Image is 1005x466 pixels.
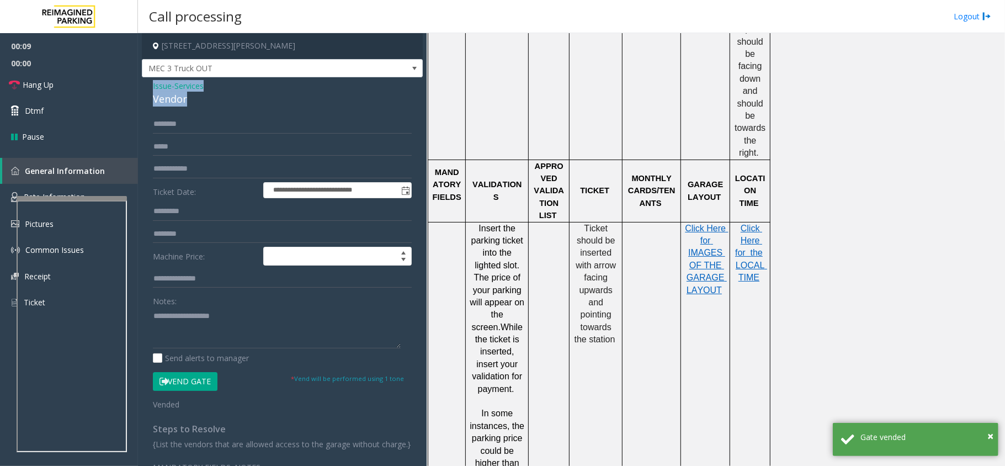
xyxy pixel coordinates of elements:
p: {List the vendors that are allowed access to the garage without charge.} [153,438,412,450]
span: VALIDATIONS [472,180,522,201]
img: 'icon' [11,192,18,202]
span: Hang Up [23,79,54,91]
span: Click Here for the [735,224,763,258]
h3: Call processing [143,3,247,30]
span: GARAGE LAYOUT [688,180,725,201]
img: logout [982,10,991,22]
a: General Information [2,158,138,184]
span: TICKET [580,186,609,195]
span: MANDATORY FIELDS [433,168,464,202]
img: 'icon' [11,167,19,175]
h4: [STREET_ADDRESS][PERSON_NAME] [142,33,423,59]
span: General Information [25,166,105,176]
a: Click Here for the [735,224,763,258]
span: Click Here for IMAGES OF THE GARAGE LAYOUT [685,224,728,295]
span: Dtmf [25,105,44,116]
span: Vended [153,399,179,410]
a: LOCAL TIME [736,261,767,282]
span: While the ticket is inserted, insert your validation for payment. [472,322,525,394]
label: Send alerts to manager [153,352,249,364]
span: Increase value [396,247,411,256]
span: Rate Information [24,192,85,202]
a: Click Here for IMAGES OF THE GARAGE LAYOUT [685,224,728,295]
img: 'icon' [11,246,20,255]
label: Machine Price: [150,247,260,266]
span: Issue [153,80,172,92]
div: Gate vended [860,431,990,443]
img: 'icon' [11,220,19,227]
img: 'icon' [11,273,19,280]
span: Toggle popup [399,183,411,198]
h4: Steps to Resolve [153,424,412,435]
span: APPROVED VALIDATION LIST [534,162,565,220]
span: - [172,81,204,91]
span: MONTHLY CARDS/TENANTS [628,174,676,208]
span: Decrease value [396,256,411,265]
span: LOCATION TIME [735,174,765,208]
div: Vendor [153,92,412,107]
small: Vend will be performed using 1 tone [291,374,404,383]
span: MEC 3 Truck OUT [142,60,366,77]
label: Notes: [153,292,177,307]
span: LOCAL TIME [736,261,767,282]
span: Pause [22,131,44,142]
button: Close [987,428,993,444]
button: Vend Gate [153,372,217,391]
label: Ticket Date: [150,182,260,199]
img: 'icon' [11,298,18,308]
span: Insert the parking ticket into the lighted slot. The price of your parking will appear on the scr... [470,224,527,332]
span: × [987,428,993,443]
span: Services [174,80,204,92]
a: Logout [954,10,991,22]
